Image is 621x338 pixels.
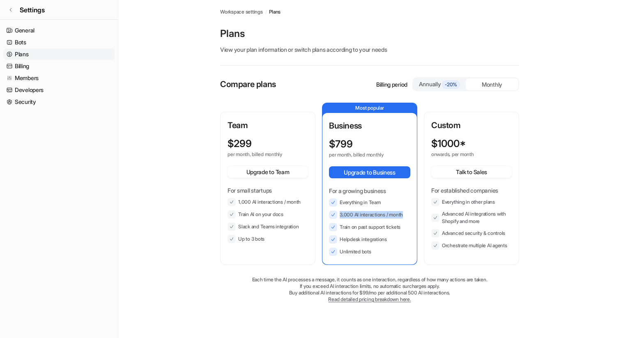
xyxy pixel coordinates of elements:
[220,45,519,54] p: View your plan information or switch plans according to your needs
[265,8,267,16] span: /
[220,27,519,40] p: Plans
[442,80,460,89] span: -20%
[228,235,308,243] li: Up to 3 bots
[3,25,115,36] a: General
[431,166,512,178] button: Talk to Sales
[329,235,410,244] li: Helpdesk integrations
[416,80,462,89] div: Annually
[228,223,308,231] li: Slack and Teams integration
[328,296,411,302] a: Read detailed pricing breakdown here.
[431,151,497,158] p: onwards, per month
[3,48,115,60] a: Plans
[220,78,276,90] p: Compare plans
[228,198,308,206] li: 1,000 AI interactions / month
[3,84,115,96] a: Developers
[3,72,115,84] a: Members
[329,223,410,231] li: Train on past support tickets
[228,186,308,195] p: For small startups
[431,138,466,149] p: $ 1000*
[220,8,263,16] a: Workspace settings
[431,119,512,131] p: Custom
[3,60,115,72] a: Billing
[329,120,410,132] p: Business
[228,166,308,178] button: Upgrade to Team
[329,248,410,256] li: Unlimited bots
[329,186,410,195] p: For a growing business
[329,198,410,207] li: Everything in Team
[228,119,308,131] p: Team
[220,276,519,283] p: Each time the AI processes a message, it counts as one interaction, regardless of how many action...
[329,152,396,158] p: per month, billed monthly
[376,80,407,89] p: Billing period
[20,5,45,15] span: Settings
[431,198,512,206] li: Everything in other plans
[466,78,518,90] div: Monthly
[431,210,512,225] li: Advanced AI integrations with Shopify and more
[220,290,519,296] p: Buy additional AI interactions for $99/mo per additional 500 AI interactions.
[329,138,353,150] p: $ 799
[322,103,417,113] p: Most popular
[431,241,512,250] li: Orchestrate multiple AI agents
[228,151,293,158] p: per month, billed monthly
[329,211,410,219] li: 3,000 AI interactions / month
[228,210,308,218] li: Train AI on your docs
[431,186,512,195] p: For established companies
[3,96,115,108] a: Security
[228,138,252,149] p: $ 299
[3,37,115,48] a: Bots
[329,166,410,178] button: Upgrade to Business
[431,229,512,237] li: Advanced security & controls
[269,8,281,16] a: Plans
[220,283,519,290] p: If you exceed AI interaction limits, no automatic surcharges apply.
